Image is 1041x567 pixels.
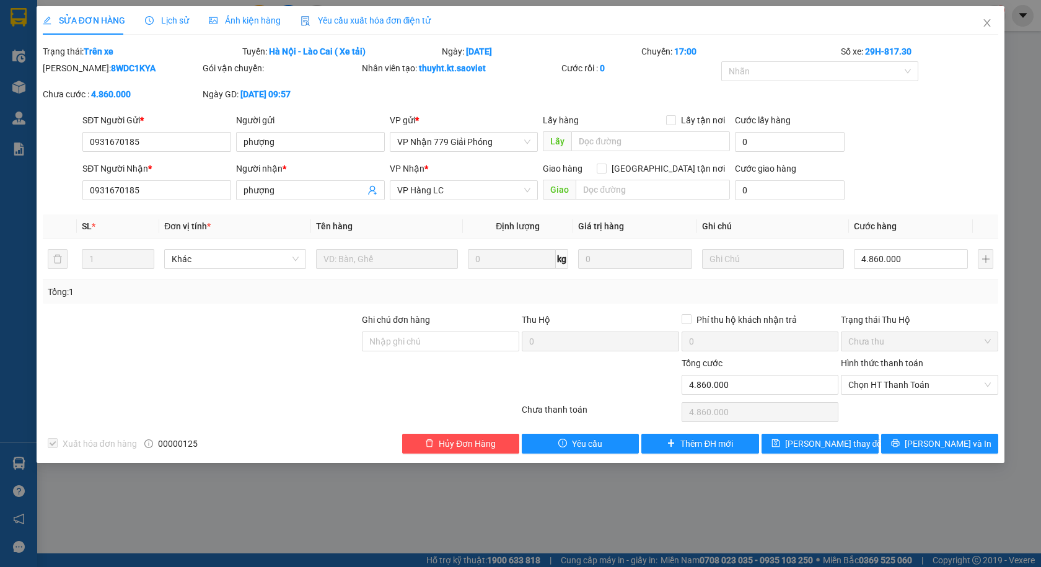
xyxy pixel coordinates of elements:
[203,87,360,101] div: Ngày GD:
[680,437,733,451] span: Thêm ĐH mới
[676,113,730,127] span: Lấy tận nơi
[42,45,241,58] div: Trạng thái:
[82,113,231,127] div: SĐT Người Gửi
[841,313,998,327] div: Trạng thái Thu Hộ
[58,437,142,451] span: Xuất hóa đơn hàng
[209,16,217,25] span: picture
[848,376,991,394] span: Chọn HT Thanh Toán
[841,358,923,368] label: Hình thức thanh toán
[164,221,211,231] span: Đơn vị tính
[316,249,458,269] input: VD: Bàn, Ghế
[667,439,675,449] span: plus
[982,18,992,28] span: close
[48,249,68,269] button: delete
[362,315,430,325] label: Ghi chú đơn hàng
[561,61,719,75] div: Cước rồi :
[848,332,991,351] span: Chưa thu
[702,249,844,269] input: Ghi Chú
[496,221,540,231] span: Định lượng
[735,115,791,125] label: Cước lấy hàng
[978,249,993,269] button: plus
[158,437,198,451] span: 00000125
[607,162,730,175] span: [GEOGRAPHIC_DATA] tận nơi
[543,115,579,125] span: Lấy hàng
[735,132,845,152] input: Cước lấy hàng
[172,250,299,268] span: Khác
[543,131,571,151] span: Lấy
[241,45,441,58] div: Tuyến:
[558,439,567,449] span: exclamation-circle
[144,439,153,448] span: info-circle
[145,15,189,25] span: Lịch sử
[111,63,156,73] b: 8WDC1KYA
[735,164,796,174] label: Cước giao hàng
[520,403,680,424] div: Chưa thanh toán
[640,45,840,58] div: Chuyến:
[43,61,200,75] div: [PERSON_NAME]:
[301,15,431,25] span: Yêu cầu xuất hóa đơn điện tử
[697,214,849,239] th: Ghi chú
[762,434,879,454] button: save[PERSON_NAME] thay đổi
[970,6,1004,41] button: Close
[43,15,125,25] span: SỬA ĐƠN HÀNG
[43,16,51,25] span: edit
[543,180,576,200] span: Giao
[203,61,360,75] div: Gói vận chuyển:
[269,46,366,56] b: Hà Nội - Lào Cai ( Xe tải)
[600,63,605,73] b: 0
[419,63,486,73] b: thuyht.kt.saoviet
[543,164,582,174] span: Giao hàng
[43,87,200,101] div: Chưa cước :
[641,434,758,454] button: plusThêm ĐH mới
[82,221,92,231] span: SL
[891,439,900,449] span: printer
[905,437,991,451] span: [PERSON_NAME] và In
[91,89,131,99] b: 4.860.000
[522,434,639,454] button: exclamation-circleYêu cầu
[236,113,385,127] div: Người gửi
[865,46,911,56] b: 29H-817.30
[682,358,723,368] span: Tổng cước
[576,180,730,200] input: Dọc đường
[425,439,434,449] span: delete
[397,133,531,151] span: VP Nhận 779 Giải Phóng
[556,249,568,269] span: kg
[145,16,154,25] span: clock-circle
[390,113,538,127] div: VP gửi
[236,162,385,175] div: Người nhận
[692,313,802,327] span: Phí thu hộ khách nhận trả
[674,46,696,56] b: 17:00
[466,46,492,56] b: [DATE]
[578,221,624,231] span: Giá trị hàng
[571,131,730,151] input: Dọc đường
[316,221,353,231] span: Tên hàng
[578,249,692,269] input: 0
[572,437,602,451] span: Yêu cầu
[390,164,424,174] span: VP Nhận
[854,221,897,231] span: Cước hàng
[441,45,640,58] div: Ngày:
[362,332,519,351] input: Ghi chú đơn hàng
[84,46,113,56] b: Trên xe
[735,180,845,200] input: Cước giao hàng
[48,285,402,299] div: Tổng: 1
[881,434,998,454] button: printer[PERSON_NAME] và In
[785,437,884,451] span: [PERSON_NAME] thay đổi
[362,61,559,75] div: Nhân viên tạo:
[439,437,496,451] span: Hủy Đơn Hàng
[397,181,531,200] span: VP Hàng LC
[82,162,231,175] div: SĐT Người Nhận
[522,315,550,325] span: Thu Hộ
[402,434,519,454] button: deleteHủy Đơn Hàng
[301,16,310,26] img: icon
[367,185,377,195] span: user-add
[771,439,780,449] span: save
[840,45,999,58] div: Số xe:
[240,89,291,99] b: [DATE] 09:57
[209,15,281,25] span: Ảnh kiện hàng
